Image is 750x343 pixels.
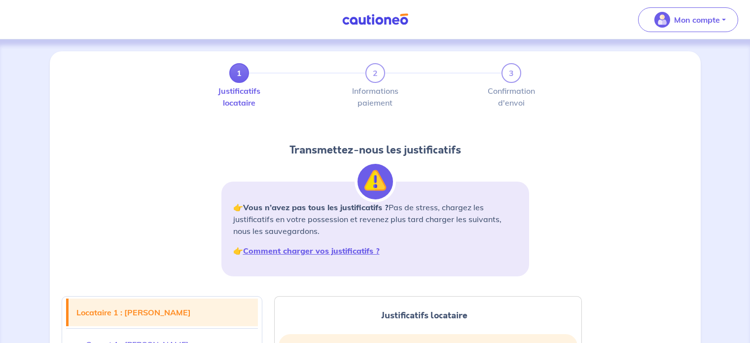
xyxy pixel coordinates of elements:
a: Comment charger vos justificatifs ? [243,246,380,256]
p: 👉 Pas de stress, chargez les justificatifs en votre possession et revenez plus tard charger les s... [233,201,517,237]
img: illu_alert.svg [357,164,393,199]
p: Mon compte [674,14,720,26]
img: Cautioneo [338,13,412,26]
a: 1 [229,63,249,83]
a: Locataire 1 : [PERSON_NAME] [69,299,258,326]
strong: Vous n’avez pas tous les justificatifs ? [243,202,389,212]
p: 👉 [233,245,517,257]
label: Informations paiement [365,87,385,107]
h2: Transmettez-nous les justificatifs [221,142,529,158]
label: Confirmation d'envoi [501,87,521,107]
img: illu_account_valid_menu.svg [654,12,670,28]
label: Justificatifs locataire [229,87,249,107]
span: Justificatifs locataire [381,309,467,322]
button: illu_account_valid_menu.svgMon compte [638,7,738,32]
